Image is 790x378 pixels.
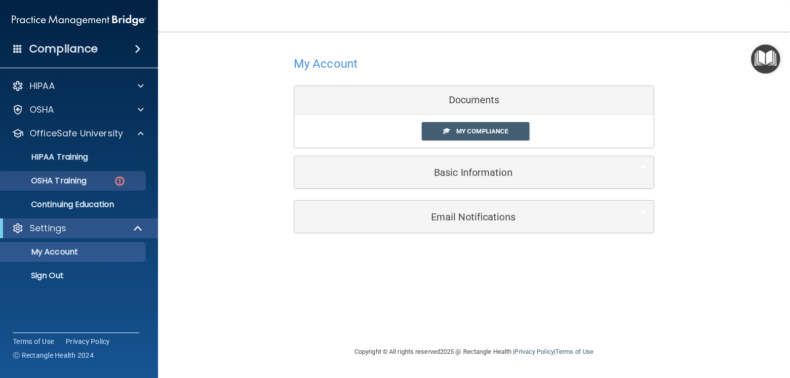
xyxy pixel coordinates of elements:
a: Basic Information [302,161,646,183]
a: Privacy Policy [514,348,553,355]
div: Documents [294,86,654,115]
p: OfficeSafe University [30,127,123,139]
a: Terms of Use [555,348,593,355]
h4: Compliance [29,42,98,56]
h5: Email Notifications [302,211,616,222]
a: Privacy Policy [66,336,110,346]
p: Settings [30,222,66,234]
p: OSHA Training [6,176,86,186]
span: My Compliance [456,127,508,135]
a: Email Notifications [302,206,646,228]
button: Open Resource Center [751,44,780,74]
img: danger-circle.6113f641.png [114,175,126,187]
p: HIPAA Training [6,152,88,162]
img: PMB logo [12,10,146,30]
a: Settings [12,222,143,234]
p: Continuing Education [6,200,141,210]
span: Ⓒ Rectangle Health 2024 [13,350,94,360]
p: HIPAA [30,80,55,92]
a: OSHA [12,104,144,116]
p: Sign Out [6,271,141,281]
a: HIPAA [12,80,144,92]
h4: My Account [294,57,357,70]
h5: Basic Information [302,167,616,178]
a: Terms of Use [13,336,54,346]
p: OSHA [30,104,54,116]
div: Copyright © All rights reserved 2025 @ Rectangle Health | | [294,336,654,368]
a: OfficeSafe University [12,127,144,139]
p: My Account [6,247,141,257]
